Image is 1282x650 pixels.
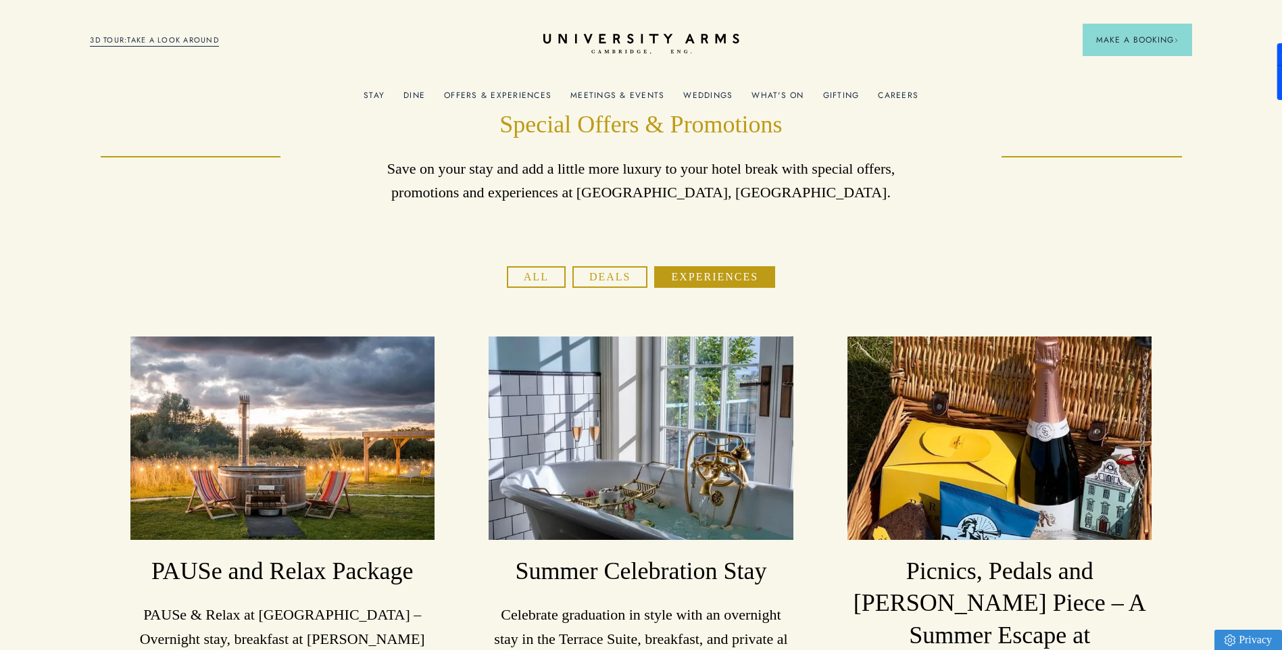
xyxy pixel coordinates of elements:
a: What's On [751,91,804,108]
h1: Special Offers & Promotions [371,109,912,141]
button: Make a BookingArrow icon [1083,24,1192,56]
img: image-1171400894a375d9a931a68ffa7fe4bcc321ad3f-2200x1300-jpg [130,336,435,539]
a: Meetings & Events [570,91,664,108]
a: Privacy [1214,630,1282,650]
img: image-a678a3d208f2065fc5890bd5da5830c7877c1e53-3983x2660-jpg [489,336,793,539]
h3: PAUSe and Relax Package [130,555,435,588]
button: All [507,266,566,288]
a: Weddings [683,91,733,108]
button: Deals [572,266,648,288]
span: Make a Booking [1096,34,1179,46]
img: image-614f3d55347316074ae60924005ef766b62d63e1-3024x4032-jpg [847,336,1152,539]
img: Arrow icon [1174,38,1179,43]
a: Home [543,34,739,55]
img: Privacy [1225,634,1235,646]
button: Experiences [654,266,775,288]
a: 3D TOUR:TAKE A LOOK AROUND [90,34,219,47]
a: Careers [878,91,918,108]
p: Save on your stay and add a little more luxury to your hotel break with special offers, promotion... [371,157,912,204]
a: Stay [364,91,385,108]
h3: Summer Celebration Stay [489,555,793,588]
a: Dine [403,91,425,108]
a: Gifting [823,91,860,108]
a: Offers & Experiences [444,91,551,108]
